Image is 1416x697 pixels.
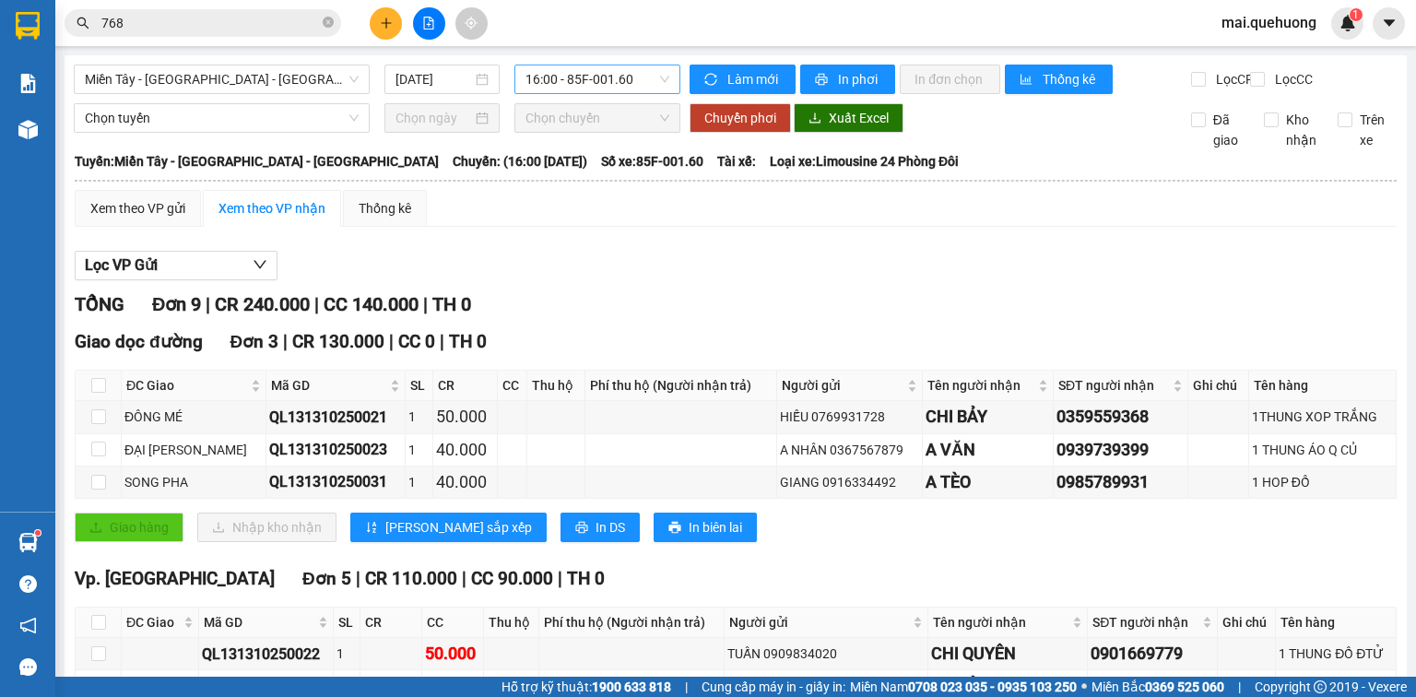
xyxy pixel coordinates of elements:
[685,677,688,697] span: |
[525,65,670,93] span: 16:00 - 85F-001.60
[398,331,435,352] span: CC 0
[471,568,553,589] span: CC 90.000
[1218,608,1277,638] th: Ghi chú
[539,608,725,638] th: Phí thu hộ (Người nhận trả)
[302,568,351,589] span: Đơn 5
[365,521,378,536] span: sort-ascending
[432,293,471,315] span: TH 0
[408,440,430,460] div: 1
[422,608,484,638] th: CC
[1350,8,1363,21] sup: 1
[601,151,703,171] span: Số xe: 85F-001.60
[829,108,889,128] span: Xuất Excel
[908,679,1077,694] strong: 0708 023 035 - 0935 103 250
[1279,676,1393,696] div: THUNG XOP NHỎ
[365,568,457,589] span: CR 110.000
[800,65,895,94] button: printerIn phơi
[727,644,925,664] div: TUẤN 0909834020
[18,74,38,93] img: solution-icon
[1081,683,1087,691] span: ⚪️
[729,612,909,632] span: Người gửi
[19,658,37,676] span: message
[933,612,1069,632] span: Tên người nhận
[1268,69,1316,89] span: Lọc CC
[1056,437,1185,463] div: 0939739399
[199,638,334,670] td: QL131310250022
[1352,110,1398,150] span: Trên xe
[202,643,330,666] div: QL131310250022
[484,608,539,638] th: Thu hộ
[269,438,402,461] div: QL131310250023
[465,17,478,30] span: aim
[359,198,411,219] div: Thống kê
[408,472,430,492] div: 1
[449,331,487,352] span: TH 0
[266,467,406,499] td: QL131310250031
[440,331,444,352] span: |
[395,69,471,89] input: 13/10/2025
[356,568,360,589] span: |
[204,612,314,632] span: Mã GD
[527,371,585,401] th: Thu hộ
[75,568,275,589] span: Vp. [GEOGRAPHIC_DATA]
[266,401,406,433] td: QL131310250021
[19,617,37,634] span: notification
[926,404,1050,430] div: CHI BẢY
[395,108,471,128] input: Chọn ngày
[1276,608,1397,638] th: Tên hàng
[360,608,422,638] th: CR
[1020,73,1035,88] span: bar-chart
[1314,680,1327,693] span: copyright
[668,521,681,536] span: printer
[218,198,325,219] div: Xem theo VP nhận
[1091,677,1224,697] span: Miền Bắc
[336,676,357,696] div: 1
[75,293,124,315] span: TỔNG
[1054,401,1188,433] td: 0359559368
[197,513,336,542] button: downloadNhập kho nhận
[1188,371,1249,401] th: Ghi chú
[780,407,919,427] div: HIẾU 0769931728
[334,608,360,638] th: SL
[525,104,670,132] span: Chọn chuyến
[558,568,562,589] span: |
[16,12,40,40] img: logo-vxr
[1207,11,1331,34] span: mai.quehuong
[126,612,180,632] span: ĐC Giao
[923,434,1054,467] td: A VĂN
[271,375,386,396] span: Mã GD
[292,331,384,352] span: CR 130.000
[498,371,527,401] th: CC
[1381,15,1398,31] span: caret-down
[1092,612,1198,632] span: SĐT người nhận
[1091,641,1213,667] div: 0901669779
[85,65,359,93] span: Miền Tây - Phan Rang - Ninh Sơn
[389,331,394,352] span: |
[266,434,406,467] td: QL131310250023
[596,517,625,538] span: In DS
[380,17,393,30] span: plus
[283,331,288,352] span: |
[18,120,38,139] img: warehouse-icon
[85,254,158,277] span: Lọc VP Gửi
[433,371,497,401] th: CR
[425,641,480,667] div: 50.000
[230,331,279,352] span: Đơn 3
[923,401,1054,433] td: CHI BẢY
[782,375,903,396] span: Người gửi
[1005,65,1113,94] button: bar-chartThống kê
[704,73,720,88] span: sync
[717,151,756,171] span: Tài xế:
[838,69,880,89] span: In phơi
[1056,469,1185,495] div: 0985789931
[1209,69,1257,89] span: Lọc CR
[422,17,435,30] span: file-add
[1279,110,1324,150] span: Kho nhận
[436,437,493,463] div: 40.000
[926,469,1050,495] div: A TÈO
[206,293,210,315] span: |
[215,293,310,315] span: CR 240.000
[923,467,1054,499] td: A TÈO
[436,469,493,495] div: 40.000
[75,154,439,169] b: Tuyến: Miền Tây - [GEOGRAPHIC_DATA] - [GEOGRAPHIC_DATA]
